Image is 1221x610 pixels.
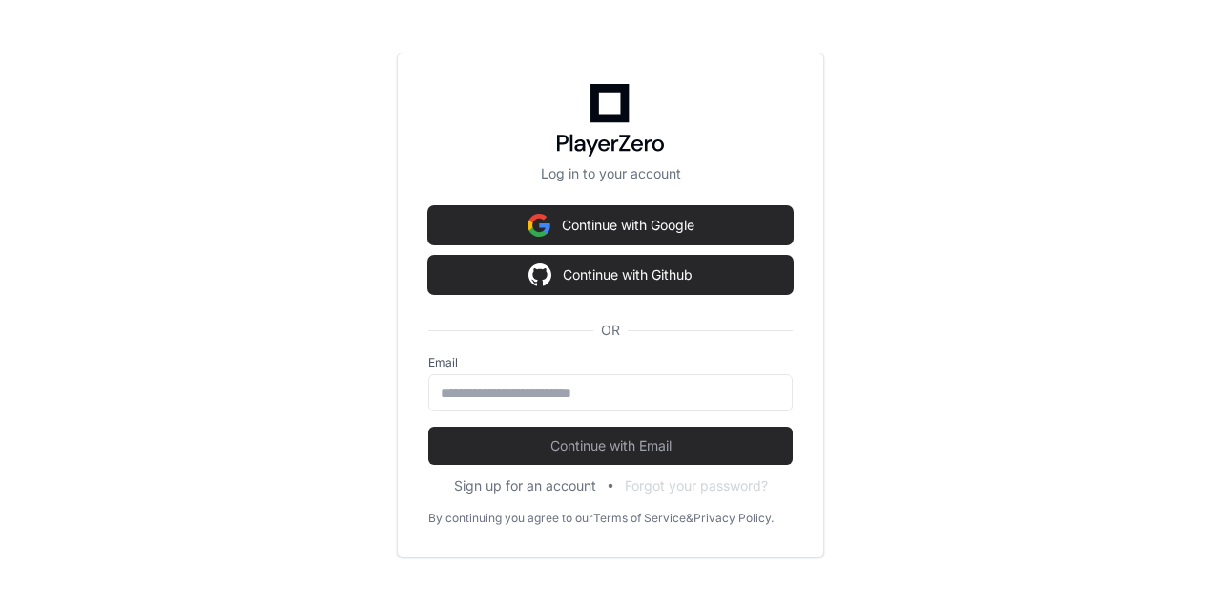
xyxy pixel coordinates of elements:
[428,256,793,294] button: Continue with Github
[686,511,693,526] div: &
[428,427,793,465] button: Continue with Email
[528,256,551,294] img: Sign in with google
[593,321,628,340] span: OR
[428,511,593,526] div: By continuing you agree to our
[528,206,550,244] img: Sign in with google
[693,511,774,526] a: Privacy Policy.
[428,206,793,244] button: Continue with Google
[593,511,686,526] a: Terms of Service
[428,164,793,183] p: Log in to your account
[428,355,793,370] label: Email
[625,476,768,495] button: Forgot your password?
[428,436,793,455] span: Continue with Email
[454,476,596,495] button: Sign up for an account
